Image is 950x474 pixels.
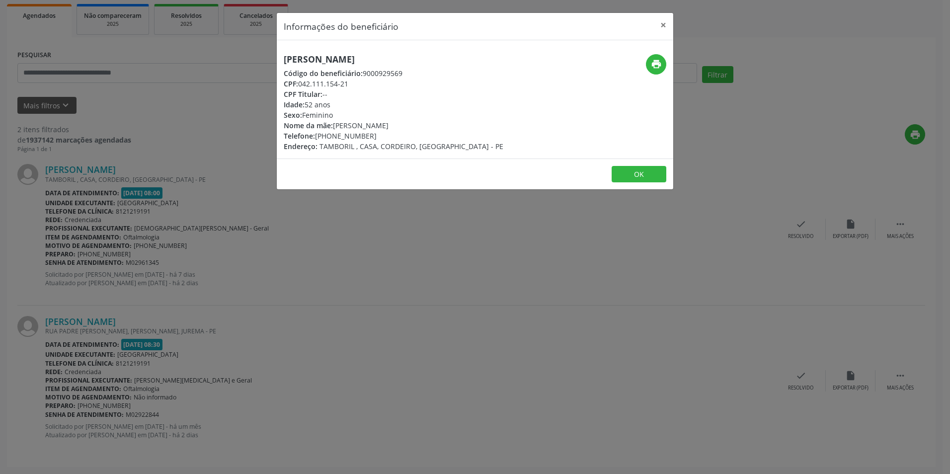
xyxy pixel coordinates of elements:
div: 042.111.154-21 [284,79,503,89]
span: Nome da mãe: [284,121,333,130]
div: 9000929569 [284,68,503,79]
button: print [646,54,666,75]
h5: [PERSON_NAME] [284,54,503,65]
div: [PERSON_NAME] [284,120,503,131]
div: [PHONE_NUMBER] [284,131,503,141]
i: print [651,59,662,70]
span: Endereço: [284,142,317,151]
span: Código do beneficiário: [284,69,363,78]
div: Feminino [284,110,503,120]
button: Close [653,13,673,37]
div: 52 anos [284,99,503,110]
h5: Informações do beneficiário [284,20,398,33]
span: Sexo: [284,110,302,120]
button: OK [612,166,666,183]
span: CPF: [284,79,298,88]
span: Idade: [284,100,305,109]
div: -- [284,89,503,99]
span: CPF Titular: [284,89,322,99]
span: TAMBORIL , CASA, CORDEIRO, [GEOGRAPHIC_DATA] - PE [319,142,503,151]
span: Telefone: [284,131,315,141]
